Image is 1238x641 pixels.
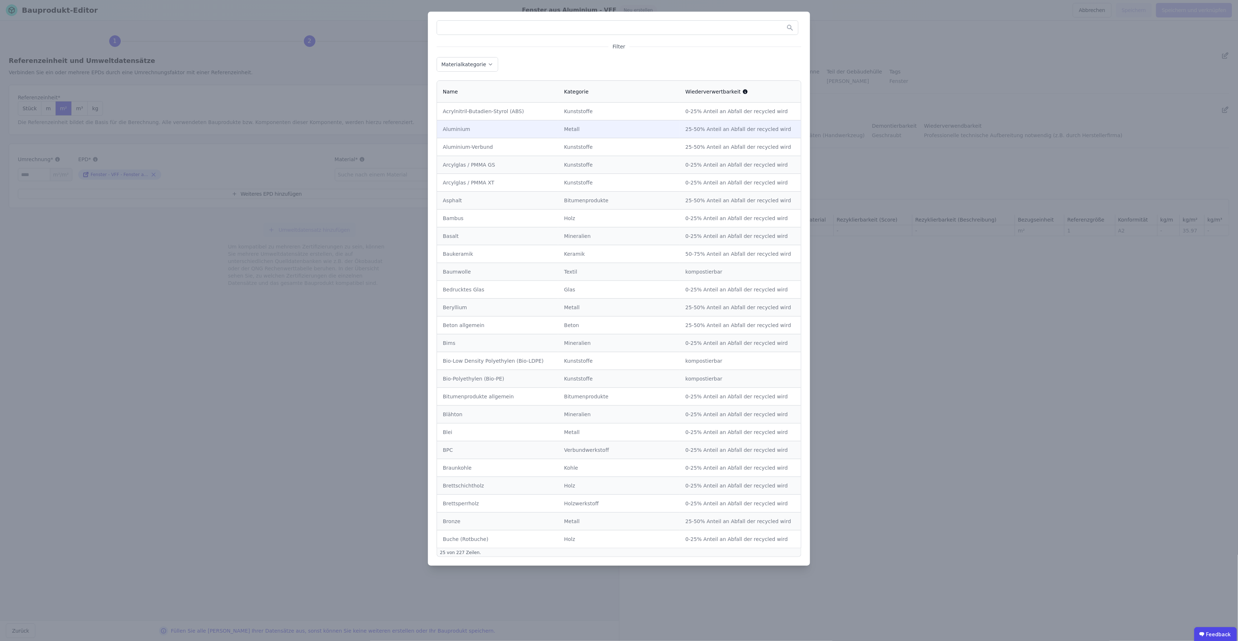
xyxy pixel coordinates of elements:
div: 0-25% Anteil an Abfall der recycled wird [686,108,795,115]
div: 25-50% Anteil an Abfall der recycled wird [686,126,795,133]
div: Aluminium-Verbund [443,143,552,151]
label: Materialkategorie [441,61,488,67]
div: kompostierbar [686,357,795,365]
div: Holzwerkstoff [564,500,674,507]
div: Baumwolle [443,268,552,275]
div: 25-50% Anteil an Abfall der recycled wird [686,518,795,525]
div: Wiederverwertbarkeit [686,88,748,95]
div: Kunststoffe [564,375,674,382]
div: Bio-Polyethylen (Bio-PE) [443,375,552,382]
div: 25-50% Anteil an Abfall der recycled wird [686,197,795,204]
div: Kohle [564,464,674,471]
div: BPC [443,446,552,454]
div: Kunststoffe [564,161,674,168]
div: 0-25% Anteil an Abfall der recycled wird [686,393,795,400]
button: Materialkategorie [437,57,498,71]
div: Acrylnitril-Butadien-Styrol (ABS) [443,108,552,115]
div: Baukeramik [443,250,552,258]
div: 0-25% Anteil an Abfall der recycled wird [686,464,795,471]
div: Holz [564,536,674,543]
div: kompostierbar [686,375,795,382]
div: Bitumenprodukte [564,197,674,204]
div: 0-25% Anteil an Abfall der recycled wird [686,482,795,489]
div: 25 von 227 Zeilen . [437,548,801,557]
div: Name [443,88,458,95]
div: Blei [443,429,552,436]
div: Kunststoffe [564,357,674,365]
div: 0-25% Anteil an Abfall der recycled wird [686,215,795,222]
div: Holz [564,482,674,489]
div: Beton [564,322,674,329]
div: Beryllium [443,304,552,311]
div: Arcylglas / PMMA XT [443,179,552,186]
div: 0-25% Anteil an Abfall der recycled wird [686,232,795,240]
div: 0-25% Anteil an Abfall der recycled wird [686,286,795,293]
div: Kategorie [564,88,588,95]
div: Brettschichtholz [443,482,552,489]
span: Filter [608,43,630,50]
div: Mineralien [564,411,674,418]
div: 50-75% Anteil an Abfall der recycled wird [686,250,795,258]
div: Arcylglas / PMMA GS [443,161,552,168]
div: 25-50% Anteil an Abfall der recycled wird [686,304,795,311]
div: 0-25% Anteil an Abfall der recycled wird [686,161,795,168]
div: Metall [564,518,674,525]
div: Textil [564,268,674,275]
div: Bedrucktes Glas [443,286,552,293]
div: Holz [564,215,674,222]
div: Blähton [443,411,552,418]
div: Verbundwerkstoff [564,446,674,454]
div: Bronze [443,518,552,525]
div: Kunststoffe [564,108,674,115]
div: Glas [564,286,674,293]
div: Mineralien [564,232,674,240]
div: Basalt [443,232,552,240]
div: Buche (Rotbuche) [443,536,552,543]
div: 0-25% Anteil an Abfall der recycled wird [686,500,795,507]
div: Metall [564,126,674,133]
div: Braunkohle [443,464,552,471]
div: 0-25% Anteil an Abfall der recycled wird [686,536,795,543]
div: 0-25% Anteil an Abfall der recycled wird [686,429,795,436]
div: Bio-Low Density Polyethylen (Bio-LDPE) [443,357,552,365]
div: Asphalt [443,197,552,204]
div: 0-25% Anteil an Abfall der recycled wird [686,339,795,347]
div: Bitumenprodukte [564,393,674,400]
div: Kunststoffe [564,179,674,186]
div: 25-50% Anteil an Abfall der recycled wird [686,322,795,329]
div: 0-25% Anteil an Abfall der recycled wird [686,411,795,418]
div: Keramik [564,250,674,258]
div: 25-50% Anteil an Abfall der recycled wird [686,143,795,151]
div: Aluminium [443,126,552,133]
div: Metall [564,304,674,311]
div: Metall [564,429,674,436]
div: Kunststoffe [564,143,674,151]
div: Brettsperrholz [443,500,552,507]
div: 0-25% Anteil an Abfall der recycled wird [686,179,795,186]
div: Bims [443,339,552,347]
div: Bambus [443,215,552,222]
div: Beton allgemein [443,322,552,329]
div: 0-25% Anteil an Abfall der recycled wird [686,446,795,454]
div: kompostierbar [686,268,795,275]
div: Bitumenprodukte allgemein [443,393,552,400]
div: Mineralien [564,339,674,347]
